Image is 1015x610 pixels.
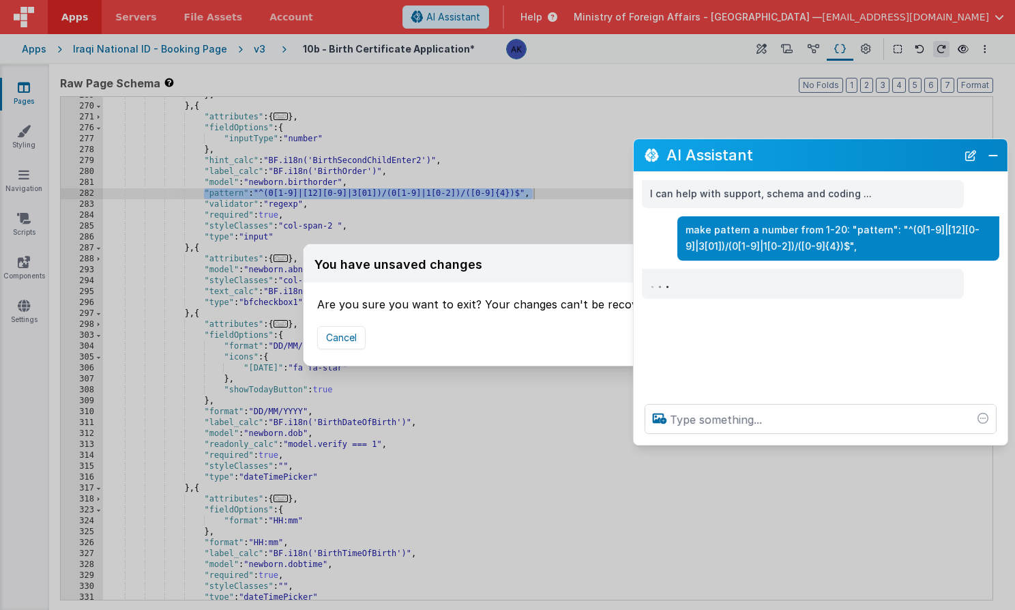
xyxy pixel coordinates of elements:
button: Cancel [317,326,366,349]
div: You have unsaved changes [314,255,482,274]
button: New Chat [961,146,980,165]
span: . [658,274,662,293]
h2: AI Assistant [666,147,957,163]
span: . [665,274,670,293]
p: make pattern a number from 1-20: "pattern": "^(0[1-9]|[12][0-9]|3[01])/(0[1-9]|1[0-2])/([0-9]{4})$", [686,222,991,255]
button: Close [984,146,1002,165]
p: I can help with support, schema and coding ... [650,186,956,203]
div: Are you sure you want to exit? Your changes can't be recovered. [317,282,698,313]
span: . [650,270,655,289]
